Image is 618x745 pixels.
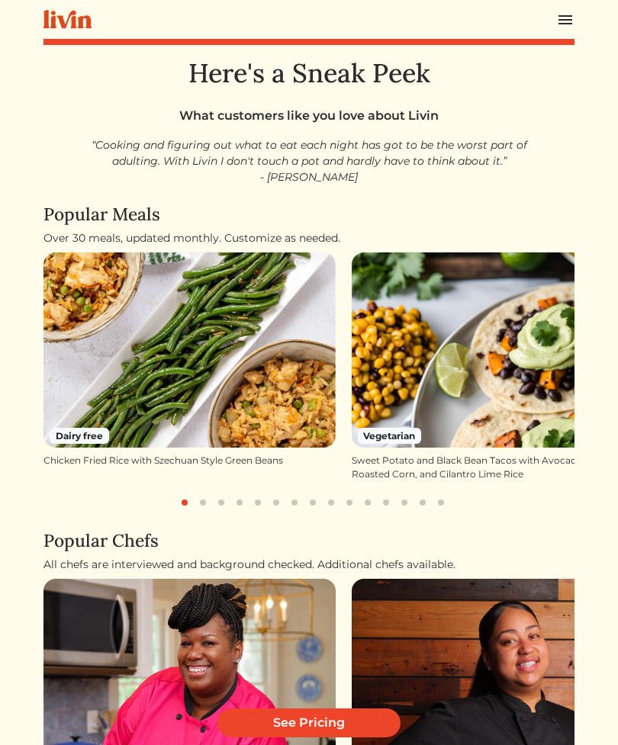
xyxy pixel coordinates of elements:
div: Chicken Fried Rice with Szechuan Style Green Beans [43,454,336,467]
img: Chicken Fried Rice with Szechuan Style Green Beans [43,252,336,447]
img: menu_hamburger-cb6d353cf0ecd9f46ceae1c99ecbeb4a00e71ca567a856bd81f57e9d8c17bb26.svg [556,11,575,29]
span: Vegetarian [358,428,422,443]
h4: Popular Chefs [43,530,575,551]
img: livin-logo-a0d97d1a881af30f6274990eb6222085a2533c92bbd1e4f22c21b4f0d0e3210c.svg [43,10,92,29]
div: All chefs are interviewed and background checked. Additional chefs available. [43,557,575,573]
a: See Pricing [217,708,401,737]
p: “Cooking and figuring out what to eat each night has got to be the worst part of adulting. With L... [80,137,538,185]
h4: Popular Meals [43,204,575,224]
div: Over 30 meals, updated monthly. Customize as needed. [43,230,575,246]
div: What customers like you love about Livin [43,107,575,125]
span: Dairy free [50,428,109,443]
h1: Here's a Sneak Peek [43,57,575,88]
